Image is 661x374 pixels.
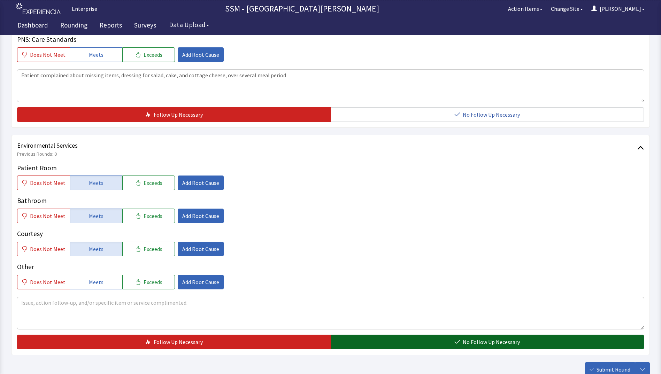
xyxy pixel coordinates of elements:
[70,275,122,289] button: Meets
[144,278,162,286] span: Exceeds
[587,2,649,16] button: [PERSON_NAME]
[70,242,122,256] button: Meets
[144,212,162,220] span: Exceeds
[331,107,644,122] button: No Follow Up Necessary
[17,196,644,206] p: Bathroom
[182,179,219,187] span: Add Root Cause
[89,212,103,220] span: Meets
[94,17,127,35] a: Reports
[17,141,637,150] span: Environmental Services
[30,278,66,286] span: Does Not Meet
[122,209,175,223] button: Exceeds
[129,17,161,35] a: Surveys
[178,242,224,256] button: Add Root Cause
[100,3,504,14] p: SSM - [GEOGRAPHIC_DATA][PERSON_NAME]
[597,365,630,374] span: Submit Round
[154,338,203,346] span: Follow Up Necessary
[89,278,103,286] span: Meets
[17,34,644,45] p: PNS: Care Standards
[16,3,61,15] img: experiencia_logo.png
[463,110,520,119] span: No Follow Up Necessary
[89,245,103,253] span: Meets
[12,17,53,35] a: Dashboard
[30,212,66,220] span: Does Not Meet
[17,275,70,289] button: Does Not Meet
[30,245,66,253] span: Does Not Meet
[331,335,644,349] button: No Follow Up Necessary
[144,50,162,59] span: Exceeds
[504,2,547,16] button: Action Items
[17,107,331,122] button: Follow Up Necessary
[178,209,224,223] button: Add Root Cause
[17,176,70,190] button: Does Not Meet
[122,47,175,62] button: Exceeds
[182,212,219,220] span: Add Root Cause
[182,278,219,286] span: Add Root Cause
[17,47,70,62] button: Does Not Meet
[17,150,637,157] span: Previous Rounds: 0
[154,110,203,119] span: Follow Up Necessary
[178,176,224,190] button: Add Root Cause
[122,242,175,256] button: Exceeds
[70,176,122,190] button: Meets
[89,50,103,59] span: Meets
[17,209,70,223] button: Does Not Meet
[122,275,175,289] button: Exceeds
[144,245,162,253] span: Exceeds
[30,179,66,187] span: Does Not Meet
[17,229,644,239] p: Courtesy
[165,18,213,31] button: Data Upload
[463,338,520,346] span: No Follow Up Necessary
[547,2,587,16] button: Change Site
[17,262,644,272] p: Other
[144,179,162,187] span: Exceeds
[178,275,224,289] button: Add Root Cause
[17,242,70,256] button: Does Not Meet
[68,5,97,13] div: Enterprise
[178,47,224,62] button: Add Root Cause
[122,176,175,190] button: Exceeds
[70,47,122,62] button: Meets
[70,209,122,223] button: Meets
[55,17,93,35] a: Rounding
[17,163,644,173] p: Patient Room
[30,50,66,59] span: Does Not Meet
[182,245,219,253] span: Add Root Cause
[89,179,103,187] span: Meets
[182,50,219,59] span: Add Root Cause
[17,335,331,349] button: Follow Up Necessary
